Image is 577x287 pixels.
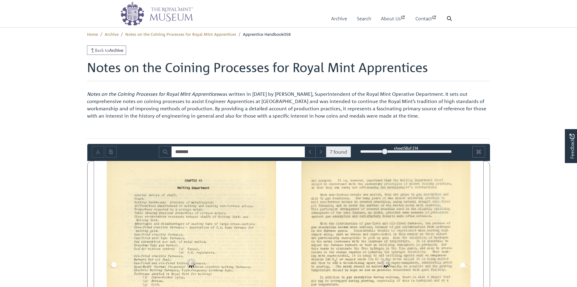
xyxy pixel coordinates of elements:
h1: Notes on the Coining Processes for Royal Mint Apprentices [87,60,490,81]
p: was written in [DATE] by [PERSON_NAME], Superintendent of the Royal Mint Operative Department. It... [87,90,490,119]
em: Notes on the Coining Processes for Royal Mint Apprentices [87,91,219,97]
a: Notes on the Coining Processes for Royal Mint Apprentices [125,31,236,37]
a: Archive [105,31,119,37]
a: Would you like to provide feedback? [565,129,577,163]
a: Home [87,31,98,37]
span: Feedback [568,134,575,159]
button: Full screen mode [472,146,485,158]
input: Search for [171,146,305,158]
a: Contact [415,10,437,27]
button: Toggle text selection (Alt+T) [92,146,104,158]
span: 58 [404,145,408,151]
span: Apprentice Handbook058 [243,31,291,37]
button: Open transcription window [105,146,117,158]
a: Archive [331,10,347,27]
strong: Archive [109,47,123,53]
button: Next Match [315,146,326,158]
img: logo_wide.png [120,2,193,26]
button: Search [159,146,172,158]
a: Search [357,10,371,27]
a: About Us [381,10,406,27]
div: sheet of 214 [360,145,452,151]
a: Back toArchive [87,45,126,55]
button: Previous Match [305,146,316,158]
span: 7 found [326,146,351,158]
